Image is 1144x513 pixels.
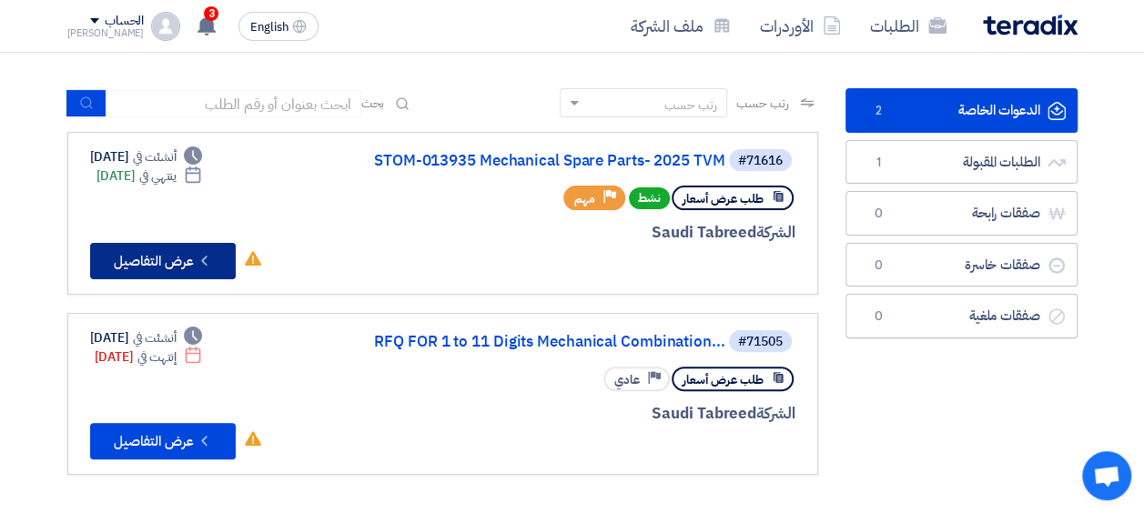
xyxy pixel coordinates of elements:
[133,328,177,347] span: أنشئت في
[868,256,890,275] span: 0
[106,90,361,117] input: ابحث بعنوان أو رقم الطلب
[90,147,203,166] div: [DATE]
[238,12,319,41] button: English
[574,190,595,207] span: مهم
[361,334,725,350] a: RFQ FOR 1 to 11 Digits Mechanical Combination...
[361,94,385,113] span: بحث
[738,155,783,167] div: #71616
[1082,451,1131,500] div: Open chat
[358,402,795,426] div: Saudi Tabreed
[358,221,795,245] div: Saudi Tabreed
[67,28,145,38] div: [PERSON_NAME]
[629,187,670,209] span: نشط
[683,371,764,388] span: طلب عرض أسعار
[736,94,788,113] span: رتب حسب
[96,166,203,186] div: [DATE]
[845,294,1078,338] a: صفقات ملغية0
[139,166,177,186] span: ينتهي في
[90,243,236,279] button: عرض التفاصيل
[664,96,717,115] div: رتب حسب
[95,347,203,367] div: [DATE]
[845,88,1078,133] a: الدعوات الخاصة2
[868,154,890,172] span: 1
[868,205,890,223] span: 0
[745,5,855,47] a: الأوردرات
[250,21,289,34] span: English
[756,402,795,425] span: الشركة
[616,5,745,47] a: ملف الشركة
[361,153,725,169] a: STOM-013935 Mechanical Spare Parts- 2025 TVM
[90,328,203,347] div: [DATE]
[133,147,177,166] span: أنشئت في
[614,371,640,388] span: عادي
[105,14,144,29] div: الحساب
[756,221,795,244] span: الشركة
[845,243,1078,287] a: صفقات خاسرة0
[151,12,180,41] img: profile_test.png
[137,347,177,367] span: إنتهت في
[868,307,890,326] span: 0
[845,191,1078,236] a: صفقات رابحة0
[90,423,236,459] button: عرض التفاصيل
[738,336,783,348] div: #71505
[204,6,218,21] span: 3
[983,15,1078,35] img: Teradix logo
[868,102,890,120] span: 2
[683,190,764,207] span: طلب عرض أسعار
[855,5,961,47] a: الطلبات
[845,140,1078,185] a: الطلبات المقبولة1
